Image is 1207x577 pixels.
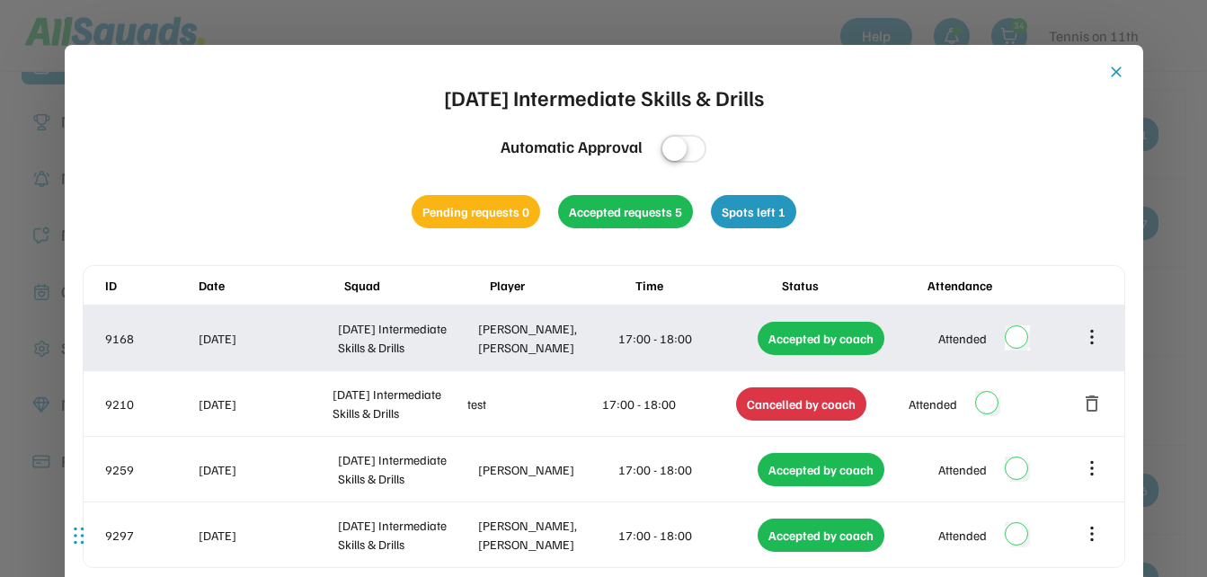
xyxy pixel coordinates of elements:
[478,319,615,357] div: [PERSON_NAME], [PERSON_NAME]
[412,195,540,228] div: Pending requests 0
[199,276,341,295] div: Date
[105,329,195,348] div: 9168
[618,329,755,348] div: 17:00 - 18:00
[199,395,330,413] div: [DATE]
[105,460,195,479] div: 9259
[199,460,335,479] div: [DATE]
[444,81,764,113] div: [DATE] Intermediate Skills & Drills
[478,460,615,479] div: [PERSON_NAME]
[635,276,777,295] div: Time
[490,276,632,295] div: Player
[618,526,755,545] div: 17:00 - 18:00
[782,276,924,295] div: Status
[344,276,486,295] div: Squad
[199,329,335,348] div: [DATE]
[602,395,733,413] div: 17:00 - 18:00
[618,460,755,479] div: 17:00 - 18:00
[478,516,615,554] div: [PERSON_NAME], [PERSON_NAME]
[1081,393,1103,414] button: delete
[927,276,1069,295] div: Attendance
[199,526,335,545] div: [DATE]
[338,319,475,357] div: [DATE] Intermediate Skills & Drills
[909,395,957,413] div: Attended
[105,276,195,295] div: ID
[338,516,475,554] div: [DATE] Intermediate Skills & Drills
[105,395,195,413] div: 9210
[938,460,987,479] div: Attended
[558,195,693,228] div: Accepted requests 5
[758,322,884,355] div: Accepted by coach
[938,526,987,545] div: Attended
[711,195,796,228] div: Spots left 1
[501,135,643,159] div: Automatic Approval
[105,526,195,545] div: 9297
[1107,63,1125,81] button: close
[467,395,599,413] div: test
[736,387,866,421] div: Cancelled by coach
[758,519,884,552] div: Accepted by coach
[758,453,884,486] div: Accepted by coach
[938,329,987,348] div: Attended
[333,385,464,422] div: [DATE] Intermediate Skills & Drills
[338,450,475,488] div: [DATE] Intermediate Skills & Drills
